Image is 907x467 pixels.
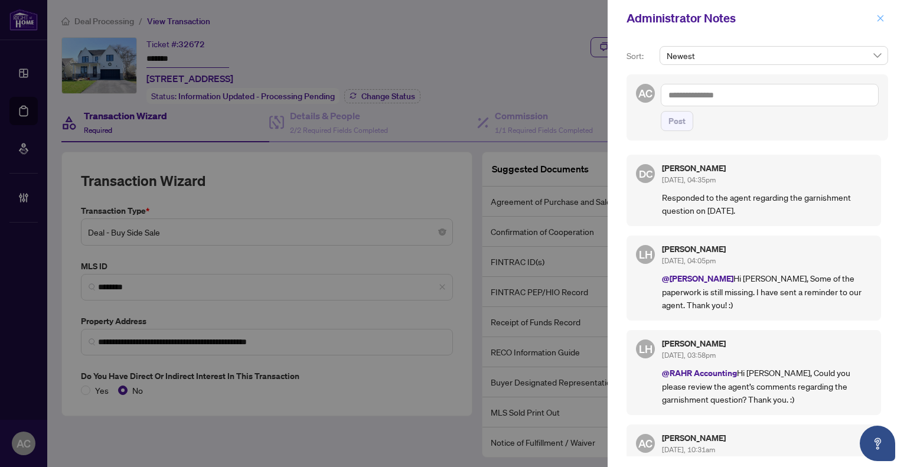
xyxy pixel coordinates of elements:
[661,111,693,131] button: Post
[662,256,716,265] span: [DATE], 04:05pm
[860,426,895,461] button: Open asap
[627,9,873,27] div: Administrator Notes
[627,50,655,63] p: Sort:
[662,272,872,311] p: Hi [PERSON_NAME], Some of the paperwork is still missing. I have sent a reminder to our agent. Th...
[638,165,652,181] span: DC
[662,351,716,360] span: [DATE], 03:58pm
[638,85,652,102] span: AC
[876,14,885,22] span: close
[662,191,872,217] p: Responded to the agent regarding the garnishment question on [DATE].
[662,445,715,454] span: [DATE], 10:31am
[662,367,737,378] span: @RAHR Accounting
[662,175,716,184] span: [DATE], 04:35pm
[639,341,652,357] span: LH
[662,366,872,406] p: Hi [PERSON_NAME], Could you please review the agent’s comments regarding the garnishment question...
[662,245,872,253] h5: [PERSON_NAME]
[662,339,872,348] h5: [PERSON_NAME]
[662,273,733,284] span: @[PERSON_NAME]
[667,47,881,64] span: Newest
[638,435,652,452] span: AC
[639,246,652,263] span: LH
[662,164,872,172] h5: [PERSON_NAME]
[662,434,872,442] h5: [PERSON_NAME]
